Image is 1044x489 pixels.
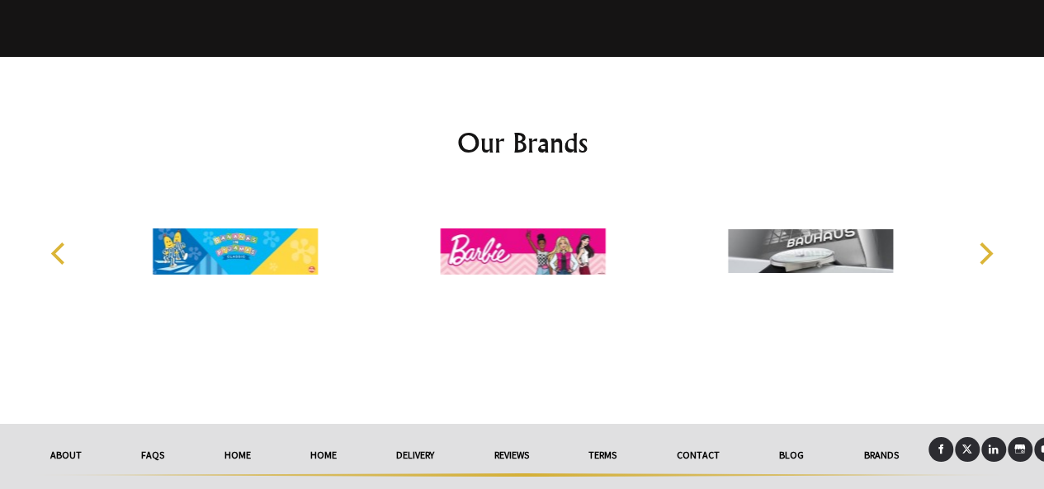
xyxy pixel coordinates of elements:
[281,437,366,473] a: HOME
[42,236,78,272] button: Previous
[194,437,280,473] a: HOME
[366,437,464,473] a: delivery
[749,437,834,473] a: Blog
[955,437,980,462] a: X (Twitter)
[34,123,1011,162] h2: Our Brands
[928,437,953,462] a: Facebook
[153,190,318,313] img: Bananas in Pyjamas
[728,190,893,313] img: Bauhaus Watches
[111,437,194,473] a: FAQs
[21,437,111,473] a: About
[646,437,749,473] a: Contact
[981,437,1006,462] a: LinkedIn
[966,236,1003,272] button: Next
[440,190,605,313] img: Barbie
[465,437,559,473] a: reviews
[559,437,646,473] a: Terms
[834,437,928,473] a: Brands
